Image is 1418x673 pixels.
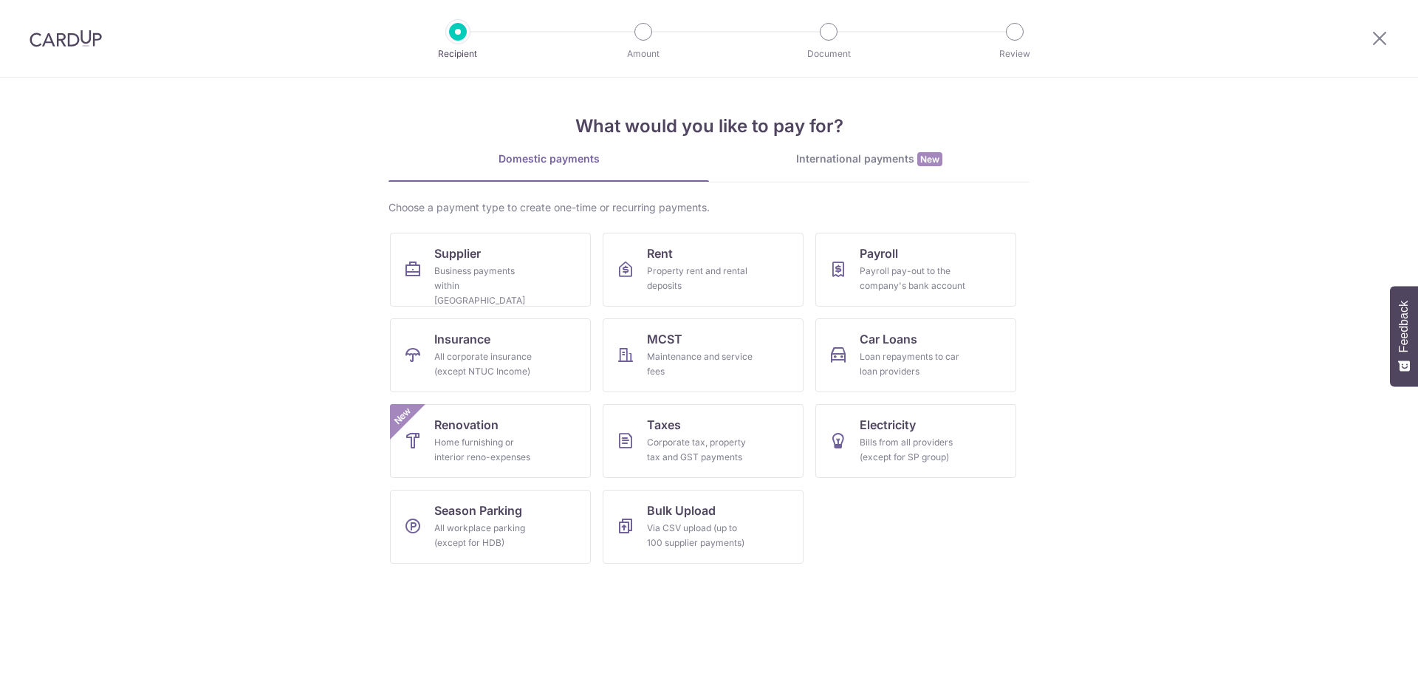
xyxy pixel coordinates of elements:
p: Review [960,47,1069,61]
span: Electricity [860,416,916,434]
h4: What would you like to pay for? [388,113,1030,140]
a: Season ParkingAll workplace parking (except for HDB) [390,490,591,564]
div: Home furnishing or interior reno-expenses [434,435,541,465]
span: New [391,404,415,428]
span: Car Loans [860,330,917,348]
div: All corporate insurance (except NTUC Income) [434,349,541,379]
div: Via CSV upload (up to 100 supplier payments) [647,521,753,550]
a: RenovationHome furnishing or interior reno-expensesNew [390,404,591,478]
span: Supplier [434,245,481,262]
span: Feedback [1397,301,1411,352]
span: Season Parking [434,502,522,519]
div: Loan repayments to car loan providers [860,349,966,379]
a: Bulk UploadVia CSV upload (up to 100 supplier payments) [603,490,804,564]
div: Corporate tax, property tax and GST payments [647,435,753,465]
span: MCST [647,330,682,348]
div: Bills from all providers (except for SP group) [860,435,966,465]
div: International payments [709,151,1030,167]
span: Rent [647,245,673,262]
p: Amount [589,47,698,61]
div: Business payments within [GEOGRAPHIC_DATA] [434,264,541,308]
a: SupplierBusiness payments within [GEOGRAPHIC_DATA] [390,233,591,307]
span: Bulk Upload [647,502,716,519]
span: Insurance [434,330,490,348]
a: TaxesCorporate tax, property tax and GST payments [603,404,804,478]
img: CardUp [30,30,102,47]
p: Recipient [403,47,513,61]
span: Renovation [434,416,499,434]
a: Car LoansLoan repayments to car loan providers [815,318,1016,392]
a: PayrollPayroll pay-out to the company's bank account [815,233,1016,307]
a: ElectricityBills from all providers (except for SP group) [815,404,1016,478]
a: MCSTMaintenance and service fees [603,318,804,392]
a: InsuranceAll corporate insurance (except NTUC Income) [390,318,591,392]
div: Choose a payment type to create one-time or recurring payments. [388,200,1030,215]
div: Payroll pay-out to the company's bank account [860,264,966,293]
div: Maintenance and service fees [647,349,753,379]
div: All workplace parking (except for HDB) [434,521,541,550]
span: New [917,152,942,166]
a: RentProperty rent and rental deposits [603,233,804,307]
button: Feedback - Show survey [1390,286,1418,386]
span: Payroll [860,245,898,262]
p: Document [774,47,883,61]
div: Domestic payments [388,151,709,166]
div: Property rent and rental deposits [647,264,753,293]
span: Taxes [647,416,681,434]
